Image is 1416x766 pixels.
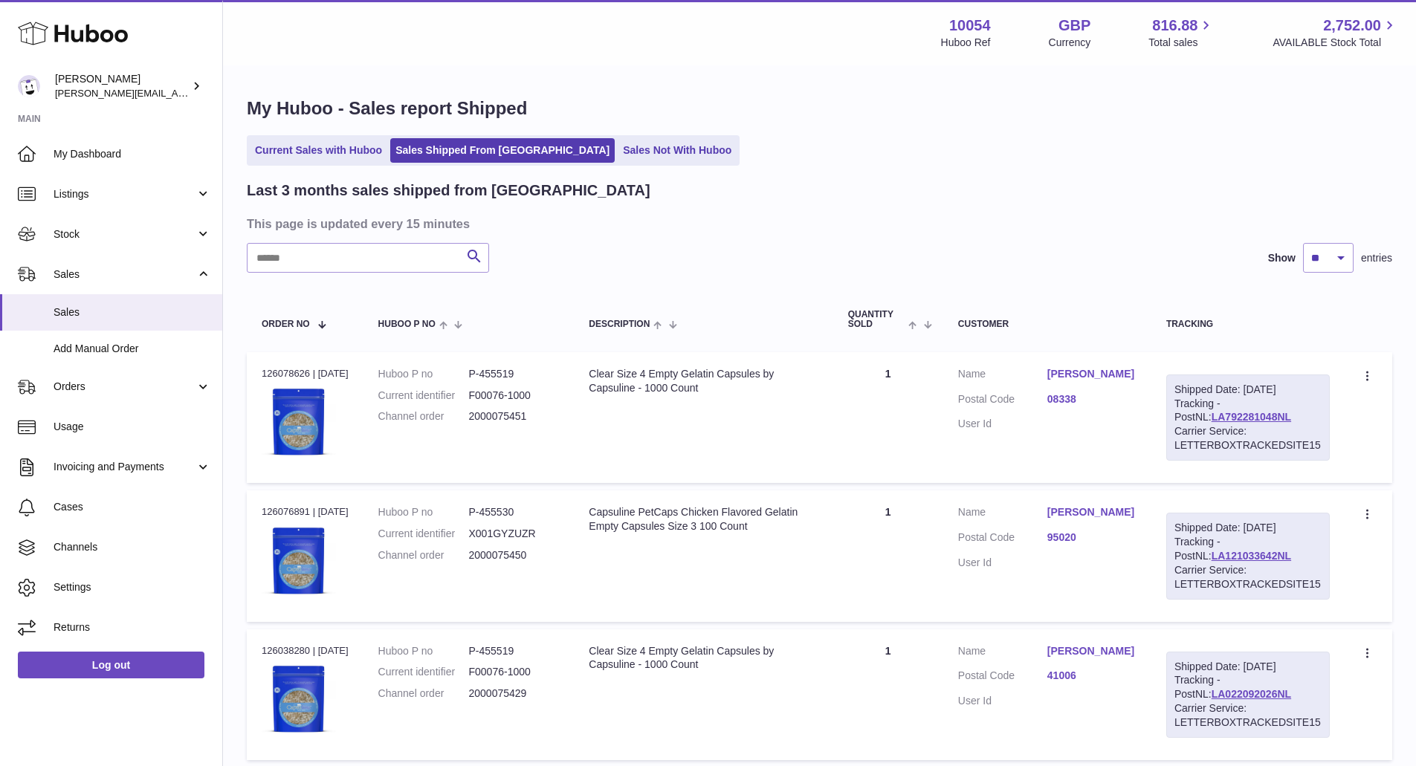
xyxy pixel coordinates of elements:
[1166,513,1330,599] div: Tracking - PostNL:
[958,392,1047,410] dt: Postal Code
[378,367,469,381] dt: Huboo P no
[55,72,189,100] div: [PERSON_NAME]
[262,505,349,519] div: 126076891 | [DATE]
[378,644,469,658] dt: Huboo P no
[1152,16,1197,36] span: 816.88
[54,620,211,634] span: Returns
[378,319,436,329] span: Huboo P no
[468,505,559,519] dd: P-455530
[262,644,349,658] div: 126038280 | [DATE]
[378,409,469,423] dt: Channel order
[247,97,1392,120] h1: My Huboo - Sales report Shipped
[589,505,818,533] div: Capsuline PetCaps Chicken Flavored Gelatin Empty Capsules Size 3 100 Count
[1212,411,1291,423] a: LA792281048NL
[468,389,559,403] dd: F00076-1000
[958,694,1047,708] dt: User Id
[1323,16,1381,36] span: 2,752.00
[262,524,336,598] img: 1655819176.jpg
[54,147,211,161] span: My Dashboard
[958,319,1137,329] div: Customer
[262,662,336,736] img: 1655818874.jpg
[589,319,650,329] span: Description
[378,389,469,403] dt: Current identifier
[958,669,1047,687] dt: Postal Code
[1166,319,1330,329] div: Tracking
[468,527,559,541] dd: X001GYZUZR
[949,16,991,36] strong: 10054
[54,305,211,319] span: Sales
[958,505,1047,523] dt: Name
[958,556,1047,570] dt: User Id
[1047,530,1137,545] a: 95020
[247,181,650,201] h2: Last 3 months sales shipped from [GEOGRAPHIC_DATA]
[18,75,40,97] img: luz@capsuline.com
[54,460,195,474] span: Invoicing and Payments
[589,644,818,672] div: Clear Size 4 Empty Gelatin Capsules by Capsuline - 1000 Count
[1047,392,1137,406] a: 08338
[1268,251,1296,265] label: Show
[1148,36,1215,50] span: Total sales
[941,36,991,50] div: Huboo Ref
[1212,688,1291,700] a: LA022092026NL
[1174,701,1322,730] div: Carrier Service: LETTERBOXTRACKEDSITE15
[958,417,1047,431] dt: User Id
[468,367,559,381] dd: P-455519
[54,342,211,356] span: Add Manual Order
[262,367,349,380] div: 126078626 | [DATE]
[833,352,943,483] td: 1
[378,527,469,541] dt: Current identifier
[1174,563,1322,591] div: Carrier Service: LETTERBOXTRACKEDSITE15
[1058,16,1090,36] strong: GBP
[468,548,559,562] dd: 2000075450
[1047,669,1137,683] a: 41006
[618,138,737,163] a: Sales Not With Huboo
[468,644,559,658] dd: P-455519
[958,367,1047,385] dt: Name
[378,548,469,562] dt: Channel order
[468,665,559,679] dd: F00076-1000
[1047,367,1137,381] a: [PERSON_NAME]
[1166,652,1330,738] div: Tracking - PostNL:
[1049,36,1091,50] div: Currency
[833,629,943,760] td: 1
[262,319,310,329] span: Order No
[250,138,387,163] a: Current Sales with Huboo
[958,530,1047,548] dt: Postal Code
[18,652,204,678] a: Log out
[55,87,298,99] span: [PERSON_NAME][EMAIL_ADDRESS][DOMAIN_NAME]
[1273,16,1398,50] a: 2,752.00 AVAILABLE Stock Total
[468,687,559,701] dd: 2000075429
[1148,16,1215,50] a: 816.88 Total sales
[1361,251,1392,265] span: entries
[247,215,1388,232] h3: This page is updated every 15 minutes
[378,665,469,679] dt: Current identifier
[1166,374,1330,461] div: Tracking - PostNL:
[1174,383,1322,397] div: Shipped Date: [DATE]
[54,227,195,241] span: Stock
[54,580,211,594] span: Settings
[54,420,211,434] span: Usage
[468,409,559,423] dd: 2000075451
[958,644,1047,662] dt: Name
[1174,424,1322,452] div: Carrier Service: LETTERBOXTRACKEDSITE15
[54,267,195,282] span: Sales
[1174,660,1322,674] div: Shipped Date: [DATE]
[54,540,211,554] span: Channels
[1174,521,1322,535] div: Shipped Date: [DATE]
[1212,550,1291,562] a: LA121033642NL
[390,138,615,163] a: Sales Shipped From [GEOGRAPHIC_DATA]
[54,187,195,201] span: Listings
[848,310,905,329] span: Quantity Sold
[1273,36,1398,50] span: AVAILABLE Stock Total
[378,505,469,519] dt: Huboo P no
[1047,644,1137,658] a: [PERSON_NAME]
[54,380,195,394] span: Orders
[589,367,818,395] div: Clear Size 4 Empty Gelatin Capsules by Capsuline - 1000 Count
[262,385,336,459] img: 1655818874.jpg
[833,490,943,621] td: 1
[378,687,469,701] dt: Channel order
[1047,505,1137,519] a: [PERSON_NAME]
[54,500,211,514] span: Cases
